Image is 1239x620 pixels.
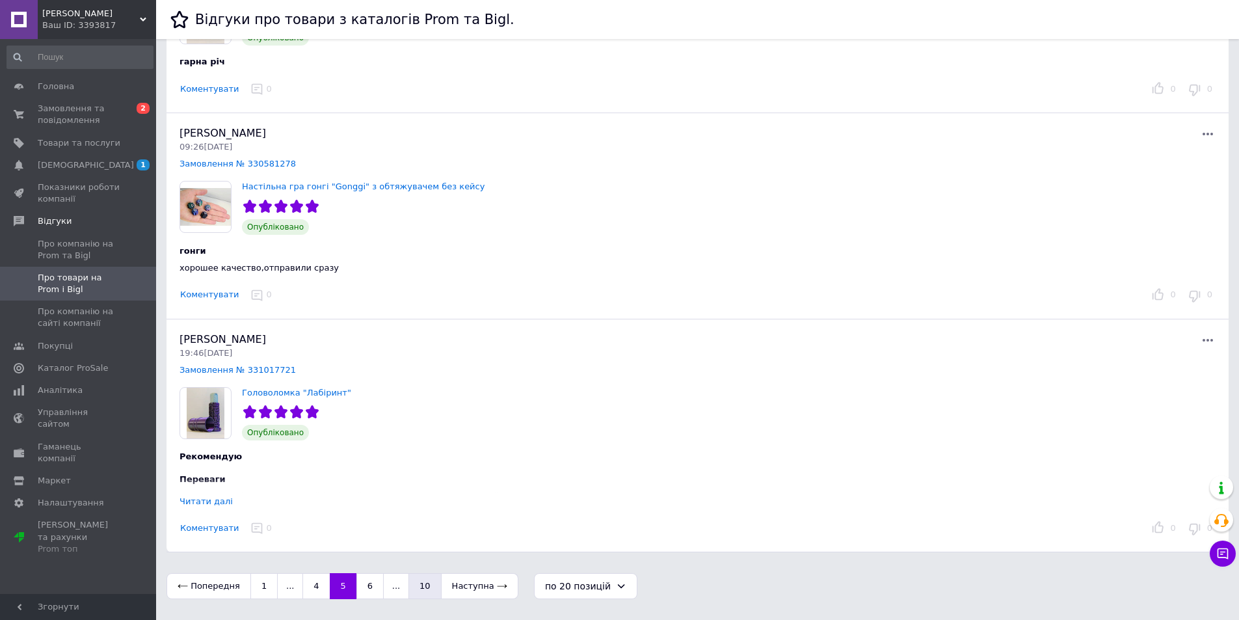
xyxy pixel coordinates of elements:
input: Пошук [7,46,153,69]
span: [PERSON_NAME] [180,127,266,139]
div: Оперативна відправка, цікавий і якісний товар, продавець швидко вийшов на звʼязок. [180,491,863,502]
span: Про компанію на сайті компанії [38,306,120,329]
button: 6 [356,573,384,599]
span: 09:26[DATE] [180,142,232,152]
button: Попередня [167,573,251,599]
img: Головоломка "Лабіринт" [180,388,231,438]
span: гонги [180,246,206,256]
span: Відгуки [38,215,72,227]
div: Ваш ID: 3393817 [42,20,156,31]
span: 2 [137,103,150,114]
span: Каталог ProSale [38,362,108,374]
span: Гаманець компанії [38,441,120,465]
span: [PERSON_NAME] та рахунки [38,519,120,555]
span: Опубліковано [242,219,309,235]
span: 19:46[DATE] [180,348,232,358]
a: Замовлення № 330581278 [180,159,296,168]
span: Управління сайтом [38,407,120,430]
span: [PERSON_NAME] [180,333,266,345]
div: Читати далі [180,496,233,506]
img: Настільна гра гонгі "Gonggi" з обтяжувачем без кейсу [180,182,231,232]
span: Felix Est [42,8,140,20]
span: Опубліковано [242,425,309,440]
button: Коментувати [180,522,239,535]
a: Головоломка "Лабіринт" [242,388,351,398]
div: Prom топ [38,543,120,555]
a: Настільна гра гонгі "Gonggi" з обтяжувачем без кейсу [242,182,485,191]
span: Рекомендую [180,452,242,461]
span: Показники роботи компанії [38,182,120,205]
div: по 20 позицій [545,579,611,593]
button: 1 [250,573,278,599]
span: Головна [38,81,74,92]
button: Чат з покупцем [1210,541,1236,567]
span: [DEMOGRAPHIC_DATA] [38,159,134,171]
span: 1 [137,159,150,170]
button: Наступна [442,573,518,599]
button: 4 [302,573,330,599]
span: Налаштування [38,497,104,509]
span: хорошее качество,отправили сразу [180,263,339,273]
span: Маркет [38,475,71,487]
a: Замовлення № 331017721 [180,365,296,375]
span: Покупці [38,340,73,352]
span: гарна річ [180,57,225,66]
span: Замовлення та повідомлення [38,103,120,126]
button: Коментувати [180,83,239,96]
h1: Відгуки про товари з каталогів Prom та Bigl. [195,12,514,27]
span: Аналітика [38,384,83,396]
button: Коментувати [180,288,239,302]
span: Товари та послуги [38,137,120,149]
span: ... [383,573,409,599]
span: ... [277,573,303,599]
span: Переваги [180,474,226,484]
span: Про компанію на Prom та Bigl [38,238,120,262]
button: 10 [408,573,442,599]
span: Про товари на Prom і Bigl [38,272,120,295]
